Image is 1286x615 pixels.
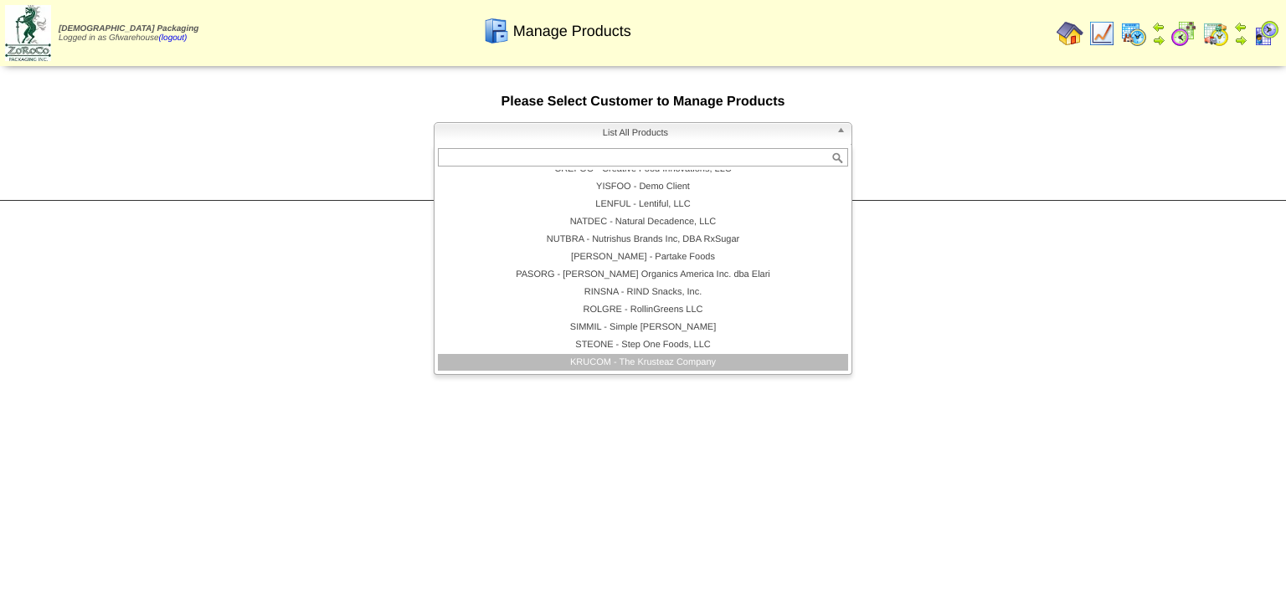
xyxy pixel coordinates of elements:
li: RINSNA - RIND Snacks, Inc. [438,284,848,301]
img: calendarcustomer.gif [1253,20,1279,47]
img: arrowleft.gif [1234,20,1247,33]
li: [PERSON_NAME] - Partake Foods [438,249,848,266]
li: SIMMIL - Simple [PERSON_NAME] [438,319,848,336]
li: STEONE - Step One Foods, LLC [438,336,848,354]
a: (logout) [159,33,188,43]
img: home.gif [1057,20,1083,47]
img: arrowleft.gif [1152,20,1165,33]
img: arrowright.gif [1234,33,1247,47]
li: PASORG - [PERSON_NAME] Organics America Inc. dba Elari [438,266,848,284]
img: line_graph.gif [1088,20,1115,47]
span: Logged in as Gfwarehouse [59,24,198,43]
img: cabinet.gif [483,18,510,44]
span: Please Select Customer to Manage Products [502,95,785,109]
li: ROLGRE - RollinGreens LLC [438,301,848,319]
img: zoroco-logo-small.webp [5,5,51,61]
span: [DEMOGRAPHIC_DATA] Packaging [59,24,198,33]
li: LENFUL - Lentiful, LLC [438,196,848,213]
li: NUTBRA - Nutrishus Brands Inc, DBA RxSugar [438,231,848,249]
img: arrowright.gif [1152,33,1165,47]
li: KRUCOM - The Krusteaz Company [438,354,848,372]
span: Manage Products [513,23,631,40]
img: calendarblend.gif [1170,20,1197,47]
li: YISFOO - Demo Client [438,178,848,196]
span: List All Products [441,123,830,143]
img: calendarprod.gif [1120,20,1147,47]
img: calendarinout.gif [1202,20,1229,47]
li: NATDEC - Natural Decadence, LLC [438,213,848,231]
